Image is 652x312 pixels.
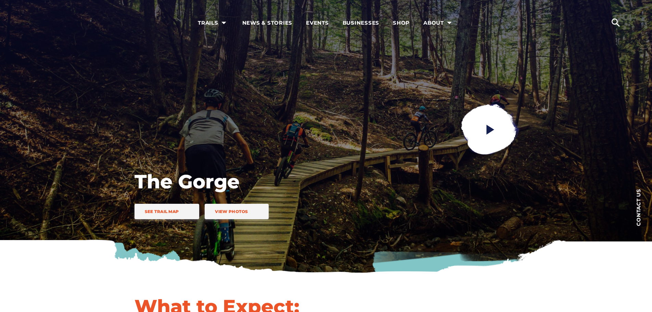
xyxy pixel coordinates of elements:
a: View Photos trail icon [205,204,268,219]
span: Events [306,20,329,26]
span: Shop [393,20,410,26]
span: About [423,20,454,26]
ion-icon: arrow dropdown [445,18,454,28]
a: See Trail Map trail icon [135,204,200,219]
a: Contact us [625,178,652,236]
span: View Photos [215,209,248,214]
h1: The Gorge [135,170,354,194]
span: News & Stories [242,20,293,26]
ion-icon: search [610,17,621,28]
span: Businesses [343,20,380,26]
ion-icon: arrow dropdown [219,18,229,28]
ion-icon: play [484,123,496,136]
span: Trails [198,20,229,26]
span: Contact us [636,189,641,226]
span: See Trail Map [145,209,179,214]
